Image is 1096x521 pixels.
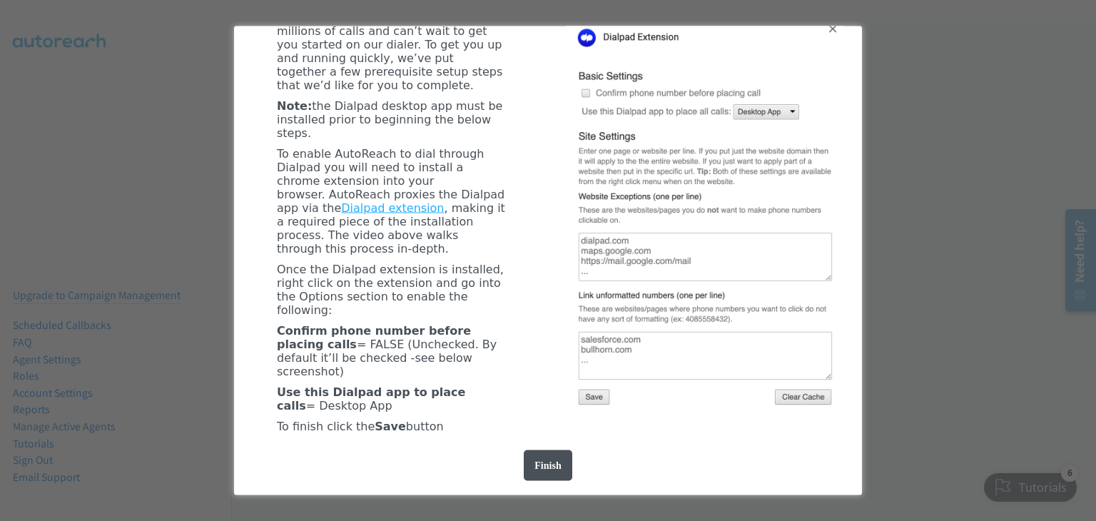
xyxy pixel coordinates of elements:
span: = FALSE (Unchecked. By default it’ll be checked -see below screenshot) [277,323,497,378]
span: To enable AutoReach to dial through Dialpad you will need to install a chrome extension into your... [277,146,505,255]
span: Confirm phone number before placing calls [277,323,471,350]
button: Checklist, Tutorials, 6 incomplete tasks [9,19,101,48]
span: = Desktop App [277,385,465,412]
span: the Dialpad desktop app must be installed prior to beginning the below steps. [277,98,502,139]
a: Dialpad extension [341,201,444,214]
div: Open Resource Center [10,6,41,108]
img: 11521971140621 [566,16,844,412]
span: Use this Dialpad app to place calls [277,385,465,412]
div: entering modal [234,26,862,495]
span: To finish click the button [277,419,444,433]
span: Save [375,419,406,433]
span: Once the Dialpad extension is installed, right click on the extension and go into the Options sec... [277,262,504,316]
span: Note: [277,98,312,112]
div: Need help? [15,16,34,79]
div: Finish [524,450,572,480]
upt-list-badge: 6 [86,11,103,28]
